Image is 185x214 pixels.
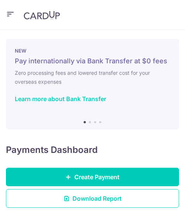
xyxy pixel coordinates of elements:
[74,173,120,181] span: Create Payment
[73,194,122,203] span: Download Report
[15,48,170,54] p: NEW
[15,68,170,86] h6: Zero processing fees and lowered transfer cost for your overseas expenses
[6,144,98,156] h4: Payments Dashboard
[15,95,106,103] a: Learn more about Bank Transfer
[15,57,170,66] h5: Pay internationally via Bank Transfer at $0 fees
[6,189,179,208] a: Download Report
[6,168,179,186] a: Create Payment
[24,11,60,20] img: CardUp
